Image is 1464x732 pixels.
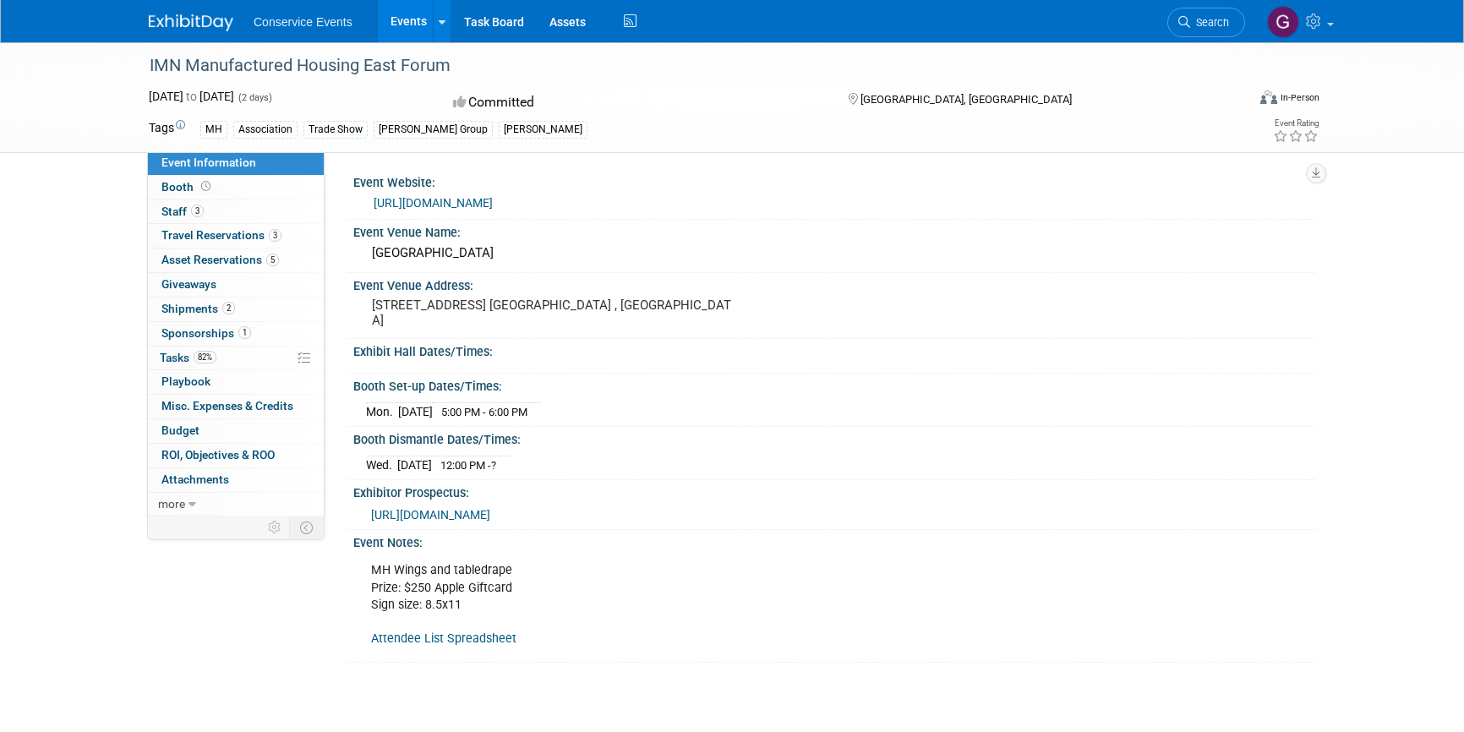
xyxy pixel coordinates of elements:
div: Event Website: [353,170,1315,191]
div: [PERSON_NAME] [499,121,587,139]
td: Tags [149,119,185,139]
a: Booth [148,176,324,199]
span: Sponsorships [161,326,251,340]
a: Travel Reservations3 [148,224,324,248]
div: Event Venue Address: [353,273,1315,294]
a: Attachments [148,468,324,492]
span: Booth [161,180,214,194]
div: [PERSON_NAME] Group [374,121,493,139]
td: [DATE] [398,402,433,420]
span: 5:00 PM - 6:00 PM [441,406,527,418]
div: Event Format [1145,88,1319,113]
img: Format-Inperson.png [1260,90,1277,104]
a: more [148,493,324,516]
span: Search [1190,16,1229,29]
div: Event Venue Name: [353,220,1315,241]
div: Exhibit Hall Dates/Times: [353,339,1315,360]
div: Exhibitor Prospectus: [353,480,1315,501]
pre: [STREET_ADDRESS] [GEOGRAPHIC_DATA] , [GEOGRAPHIC_DATA] [372,298,735,328]
span: Asset Reservations [161,253,279,266]
span: Travel Reservations [161,228,281,242]
a: Tasks82% [148,347,324,370]
a: Search [1167,8,1245,37]
span: 5 [266,254,279,266]
div: Committed [448,88,822,117]
td: Toggle Event Tabs [290,516,325,538]
a: Playbook [148,370,324,394]
a: Staff3 [148,200,324,224]
div: Event Rating [1273,119,1319,128]
span: Conservice Events [254,15,352,29]
a: [URL][DOMAIN_NAME] [374,196,493,210]
span: 82% [194,351,216,363]
div: IMN Manufactured Housing East Forum [144,51,1220,81]
td: Personalize Event Tab Strip [260,516,290,538]
span: Misc. Expenses & Credits [161,399,293,412]
span: ? [491,459,496,472]
div: Trade Show [303,121,368,139]
a: Misc. Expenses & Credits [148,395,324,418]
span: Event Information [161,156,256,169]
a: Attendee List Spreadsheet [371,631,516,646]
div: Event Notes: [353,530,1315,551]
span: Staff [161,205,204,218]
span: [GEOGRAPHIC_DATA], [GEOGRAPHIC_DATA] [860,93,1072,106]
span: 2 [222,302,235,314]
span: 12:00 PM - [440,459,496,472]
div: Booth Set-up Dates/Times: [353,374,1315,395]
a: Event Information [148,151,324,175]
span: Tasks [160,351,216,364]
div: Association [233,121,298,139]
span: Shipments [161,302,235,315]
img: Gayle Reese [1267,6,1299,38]
a: [URL][DOMAIN_NAME] [371,508,490,522]
span: 3 [191,205,204,217]
span: Budget [161,423,199,437]
span: Booth not reserved yet [198,180,214,193]
span: 1 [238,326,251,339]
span: Giveaways [161,277,216,291]
td: Mon. [366,402,398,420]
div: Booth Dismantle Dates/Times: [353,427,1315,448]
div: [GEOGRAPHIC_DATA] [366,240,1303,266]
span: to [183,90,199,103]
span: Playbook [161,374,210,388]
span: 3 [269,229,281,242]
div: MH [200,121,227,139]
div: MH Wings and tabledrape Prize: $250 Apple Giftcard Sign size: 8.5x11 [359,554,1128,655]
a: Shipments2 [148,298,324,321]
a: Asset Reservations5 [148,249,324,272]
div: In-Person [1280,91,1319,104]
span: more [158,497,185,511]
a: ROI, Objectives & ROO [148,444,324,467]
span: Attachments [161,473,229,486]
span: ROI, Objectives & ROO [161,448,275,462]
span: (2 days) [237,92,272,103]
a: Sponsorships1 [148,322,324,346]
a: Budget [148,419,324,443]
td: [DATE] [397,456,432,473]
span: [DATE] [DATE] [149,90,234,103]
a: Giveaways [148,273,324,297]
td: Wed. [366,456,397,473]
img: ExhibitDay [149,14,233,31]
